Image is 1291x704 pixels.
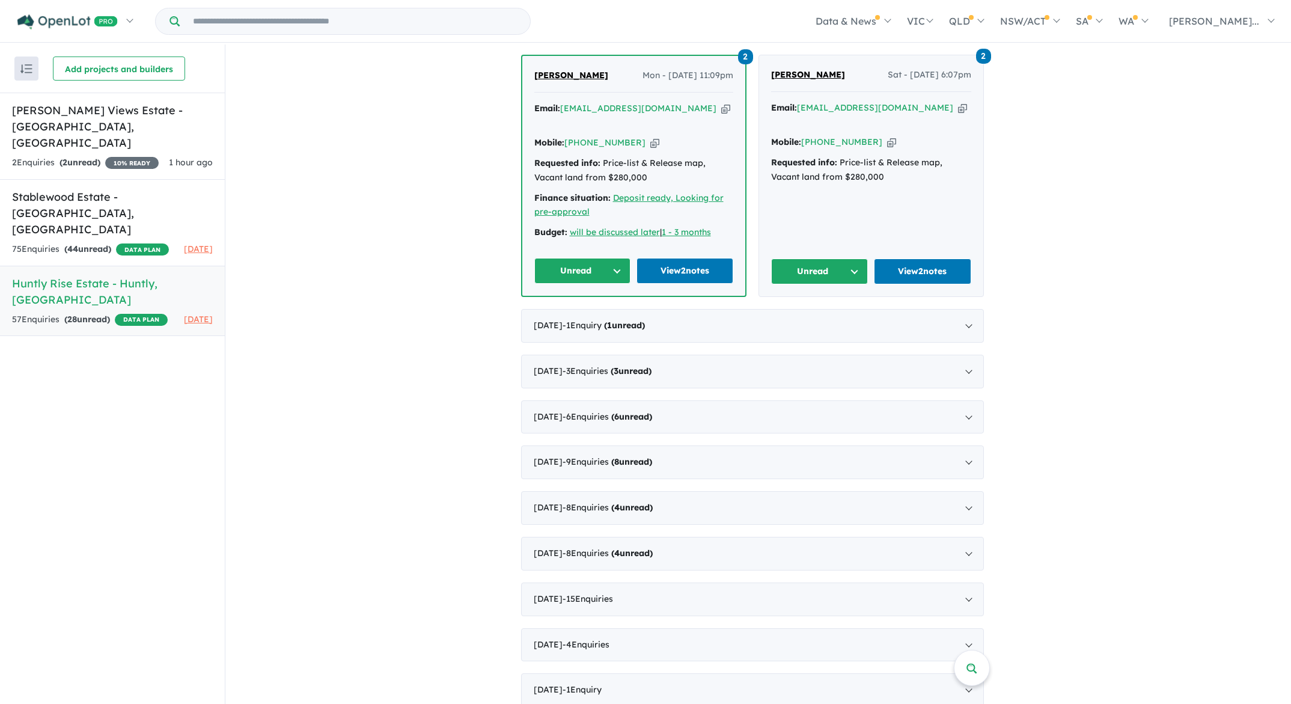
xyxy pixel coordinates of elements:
[611,456,652,467] strong: ( unread)
[534,70,608,81] span: [PERSON_NAME]
[976,47,991,64] a: 2
[887,136,896,148] button: Copy
[614,548,620,559] span: 4
[534,227,567,237] strong: Budget:
[184,243,213,254] span: [DATE]
[1169,15,1259,27] span: [PERSON_NAME]...
[797,102,953,113] a: [EMAIL_ADDRESS][DOMAIN_NAME]
[534,192,611,203] strong: Finance situation:
[521,628,984,662] div: [DATE]
[563,639,609,650] span: - 4 Enquir ies
[53,57,185,81] button: Add projects and builders
[521,355,984,388] div: [DATE]
[60,157,100,168] strong: ( unread)
[662,227,711,237] a: 1 - 3 months
[570,227,660,237] a: will be discussed later
[12,313,168,327] div: 57 Enquir ies
[614,456,619,467] span: 8
[12,242,169,257] div: 75 Enquir ies
[521,583,984,616] div: [DATE]
[650,136,659,149] button: Copy
[563,593,613,604] span: - 15 Enquir ies
[771,69,845,80] span: [PERSON_NAME]
[563,320,645,331] span: - 1 Enquir y
[182,8,528,34] input: Try estate name, suburb, builder or developer
[12,275,213,308] h5: Huntly Rise Estate - Huntly , [GEOGRAPHIC_DATA]
[614,502,620,513] span: 4
[67,243,78,254] span: 44
[64,314,110,325] strong: ( unread)
[771,102,797,113] strong: Email:
[563,411,652,422] span: - 6 Enquir ies
[521,309,984,343] div: [DATE]
[521,491,984,525] div: [DATE]
[614,366,618,376] span: 3
[604,320,645,331] strong: ( unread)
[67,314,77,325] span: 28
[534,103,560,114] strong: Email:
[874,259,971,284] a: View2notes
[184,314,213,325] span: [DATE]
[534,156,733,185] div: Price-list & Release map, Vacant land from $280,000
[563,684,602,695] span: - 1 Enquir y
[169,157,213,168] span: 1 hour ago
[611,548,653,559] strong: ( unread)
[521,400,984,434] div: [DATE]
[771,156,971,185] div: Price-list & Release map, Vacant land from $280,000
[534,137,564,148] strong: Mobile:
[976,49,991,64] span: 2
[563,548,653,559] span: - 8 Enquir ies
[611,366,652,376] strong: ( unread)
[63,157,67,168] span: 2
[801,136,882,147] a: [PHONE_NUMBER]
[721,102,730,115] button: Copy
[534,225,733,240] div: |
[611,502,653,513] strong: ( unread)
[560,103,716,114] a: [EMAIL_ADDRESS][DOMAIN_NAME]
[521,445,984,479] div: [DATE]
[534,258,631,284] button: Unread
[115,314,168,326] span: DATA PLAN
[105,157,159,169] span: 10 % READY
[771,157,837,168] strong: Requested info:
[563,366,652,376] span: - 3 Enquir ies
[116,243,169,256] span: DATA PLAN
[611,411,652,422] strong: ( unread)
[888,68,971,82] span: Sat - [DATE] 6:07pm
[20,64,32,73] img: sort.svg
[563,502,653,513] span: - 8 Enquir ies
[534,192,724,218] a: Deposit ready, Looking for pre-approval
[771,259,868,284] button: Unread
[521,537,984,571] div: [DATE]
[534,69,608,83] a: [PERSON_NAME]
[17,14,118,29] img: Openlot PRO Logo White
[12,189,213,237] h5: Stablewood Estate - [GEOGRAPHIC_DATA] , [GEOGRAPHIC_DATA]
[738,49,753,64] span: 2
[771,136,801,147] strong: Mobile:
[534,158,600,168] strong: Requested info:
[636,258,733,284] a: View2notes
[12,102,213,151] h5: [PERSON_NAME] Views Estate - [GEOGRAPHIC_DATA] , [GEOGRAPHIC_DATA]
[12,156,159,170] div: 2 Enquir ies
[64,243,111,254] strong: ( unread)
[607,320,612,331] span: 1
[564,137,645,148] a: [PHONE_NUMBER]
[563,456,652,467] span: - 9 Enquir ies
[958,102,967,114] button: Copy
[771,68,845,82] a: [PERSON_NAME]
[614,411,619,422] span: 6
[642,69,733,83] span: Mon - [DATE] 11:09pm
[738,48,753,64] a: 2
